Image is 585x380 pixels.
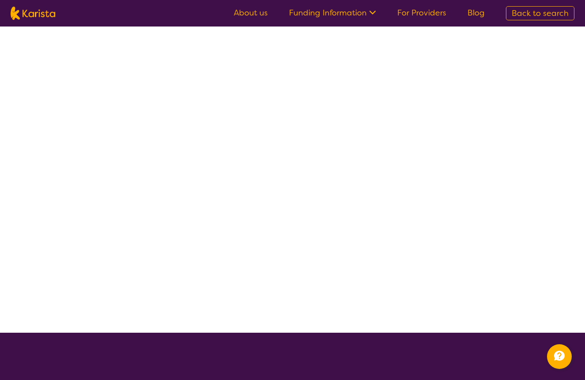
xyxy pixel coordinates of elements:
a: For Providers [397,8,446,18]
button: Channel Menu [547,344,572,369]
a: Blog [467,8,485,18]
span: Back to search [512,8,569,19]
a: Back to search [506,6,574,20]
img: Karista logo [11,7,55,20]
a: About us [234,8,268,18]
a: Funding Information [289,8,376,18]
